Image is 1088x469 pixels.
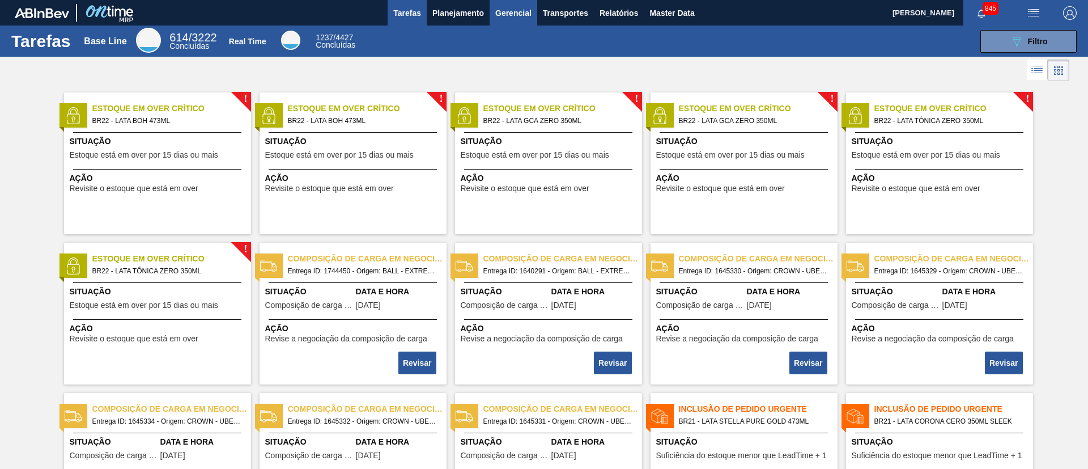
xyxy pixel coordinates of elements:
[980,30,1077,53] button: Filtro
[747,286,835,298] span: Data e Hora
[461,172,639,184] span: Ação
[656,172,835,184] span: Ação
[92,265,242,277] span: BR22 - LATA TÔNICA ZERO 350ML
[288,415,437,428] span: Entrega ID: 1645332 - Origem: CROWN - UBERABA - Destino: BR22
[1027,6,1040,20] img: userActions
[92,103,251,115] span: Estoque em Over Crítico
[70,184,198,193] span: Revisite o estoque que está em over
[483,415,633,428] span: Entrega ID: 1645331 - Origem: CROWN - UBERABA - Destino: BR22
[92,115,242,127] span: BR22 - LATA BOH 473ML
[281,31,300,50] div: Real Time
[656,301,744,310] span: Composição de carga em negociação
[595,350,633,375] div: Completar tarefa: 29866505
[594,352,632,374] button: Revisar
[852,301,940,310] span: Composição de carga em negociação
[356,301,381,310] span: 23/04/2025,
[432,6,484,20] span: Planejamento
[265,136,444,147] span: Situação
[874,415,1024,428] span: BR21 - LATA CORONA CERO 350ML SLEEK
[169,31,188,44] span: 614
[874,103,1033,115] span: Estoque em Over Crítico
[316,34,355,49] div: Real Time
[456,257,473,274] img: status
[543,6,588,20] span: Transportes
[169,41,209,50] span: Concluídas
[679,103,838,115] span: Estoque em Over Crítico
[651,408,668,425] img: status
[356,451,381,460] span: 04/12/2024,
[551,286,639,298] span: Data e Hora
[229,37,266,46] div: Real Time
[265,323,444,335] span: Ação
[70,451,158,460] span: Composição de carga em negociação
[679,253,838,265] span: Composição de carga em negociação
[70,151,218,159] span: Estoque está em over por 15 dias ou mais
[651,107,668,124] img: status
[963,5,1000,21] button: Notificações
[495,6,532,20] span: Gerencial
[92,403,251,415] span: Composição de carga em negociação
[635,95,638,103] span: !
[600,6,638,20] span: Relatórios
[265,301,353,310] span: Composição de carga em negociação
[265,172,444,184] span: Ação
[656,451,827,460] span: Suficiência do estoque menor que LeadTime + 1
[874,115,1024,127] span: BR22 - LATA TÔNICA ZERO 350ML
[789,352,827,374] button: Revisar
[483,265,633,277] span: Entrega ID: 1640291 - Origem: BALL - EXTREMA (MG) 24 - Destino: BR22
[288,253,447,265] span: Composição de carga em negociação
[65,257,82,274] img: status
[852,335,1014,343] span: Revise a negociação da composição de carga
[656,151,805,159] span: Estoque está em over por 15 dias ou mais
[65,408,82,425] img: status
[679,415,828,428] span: BR21 - LATA STELLA PURE GOLD 473ML
[830,95,834,103] span: !
[649,6,694,20] span: Master Data
[986,350,1024,375] div: Completar tarefa: 29866640
[461,335,623,343] span: Revise a negociação da composição de carga
[656,184,785,193] span: Revisite o estoque que está em over
[1048,60,1069,81] div: Visão em Cards
[1028,37,1048,46] span: Filtro
[852,323,1030,335] span: Ação
[1026,95,1029,103] span: !
[656,335,818,343] span: Revise a negociação da composição de carga
[461,451,549,460] span: Composição de carga em negociação
[679,265,828,277] span: Entrega ID: 1645330 - Origem: CROWN - UBERABA - Destino: BR22
[461,436,549,448] span: Situação
[985,352,1023,374] button: Revisar
[874,403,1033,415] span: Inclusão de Pedido Urgente
[942,301,967,310] span: 04/12/2024,
[70,172,248,184] span: Ação
[852,436,1030,448] span: Situação
[852,451,1022,460] span: Suficiência do estoque menor que LeadTime + 1
[316,33,353,42] span: / 4427
[656,436,835,448] span: Situação
[551,451,576,460] span: 04/12/2024,
[260,408,277,425] img: status
[288,403,447,415] span: Composição de carga em negociação
[244,245,247,253] span: !
[461,301,549,310] span: Composição de carga em negociação
[456,408,473,425] img: status
[160,436,248,448] span: Data e Hora
[656,323,835,335] span: Ação
[456,107,473,124] img: status
[439,95,443,103] span: !
[244,95,247,103] span: !
[461,151,609,159] span: Estoque está em over por 15 dias ou mais
[847,408,864,425] img: status
[483,115,633,127] span: BR22 - LATA GCA ZERO 350ML
[551,301,576,310] span: 30/11/2024,
[160,451,185,460] span: 04/12/2024,
[852,172,1030,184] span: Ação
[84,36,127,47] div: Base Line
[847,107,864,124] img: status
[874,253,1033,265] span: Composição de carga em negociação
[356,436,444,448] span: Data e Hora
[11,35,71,48] h1: Tarefas
[169,33,216,50] div: Base Line
[461,184,589,193] span: Revisite o estoque que está em over
[70,136,248,147] span: Situação
[847,257,864,274] img: status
